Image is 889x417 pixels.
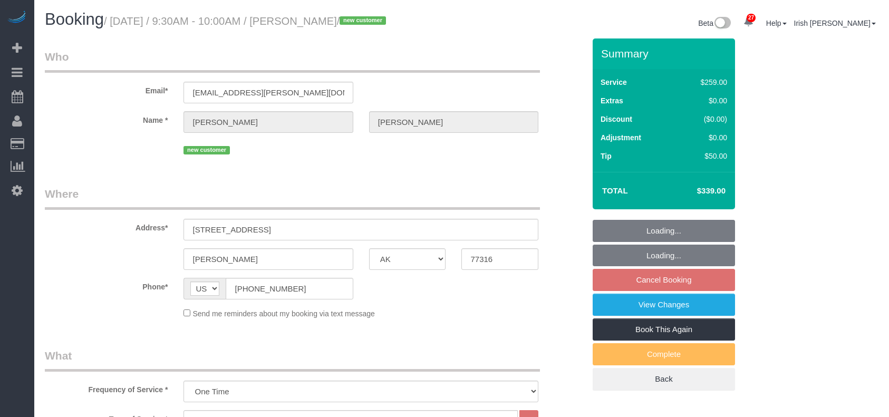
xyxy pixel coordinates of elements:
[747,14,756,22] span: 27
[738,11,759,34] a: 27
[6,11,27,25] img: Automaid Logo
[37,381,176,395] label: Frequency of Service *
[601,77,627,88] label: Service
[37,219,176,233] label: Address*
[593,368,735,390] a: Back
[183,248,353,270] input: City*
[601,132,641,143] label: Adjustment
[45,348,540,372] legend: What
[226,278,353,299] input: Phone*
[794,19,876,27] a: Irish [PERSON_NAME]
[45,186,540,210] legend: Where
[337,15,389,27] span: /
[678,132,727,143] div: $0.00
[601,47,730,60] h3: Summary
[678,77,727,88] div: $259.00
[713,17,731,31] img: New interface
[183,111,353,133] input: First Name*
[37,278,176,292] label: Phone*
[665,187,726,196] h4: $339.00
[45,10,104,28] span: Booking
[104,15,389,27] small: / [DATE] / 9:30AM - 10:00AM / [PERSON_NAME]
[192,309,375,318] span: Send me reminders about my booking via text message
[678,151,727,161] div: $50.00
[340,16,385,25] span: new customer
[698,19,731,27] a: Beta
[37,82,176,96] label: Email*
[37,111,176,125] label: Name *
[369,111,538,133] input: Last Name*
[45,49,540,73] legend: Who
[183,82,353,103] input: Email*
[602,186,628,195] strong: Total
[593,318,735,341] a: Book This Again
[601,151,612,161] label: Tip
[601,114,632,124] label: Discount
[678,114,727,124] div: ($0.00)
[766,19,787,27] a: Help
[593,294,735,316] a: View Changes
[601,95,623,106] label: Extras
[461,248,538,270] input: Zip Code*
[678,95,727,106] div: $0.00
[183,146,229,154] span: new customer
